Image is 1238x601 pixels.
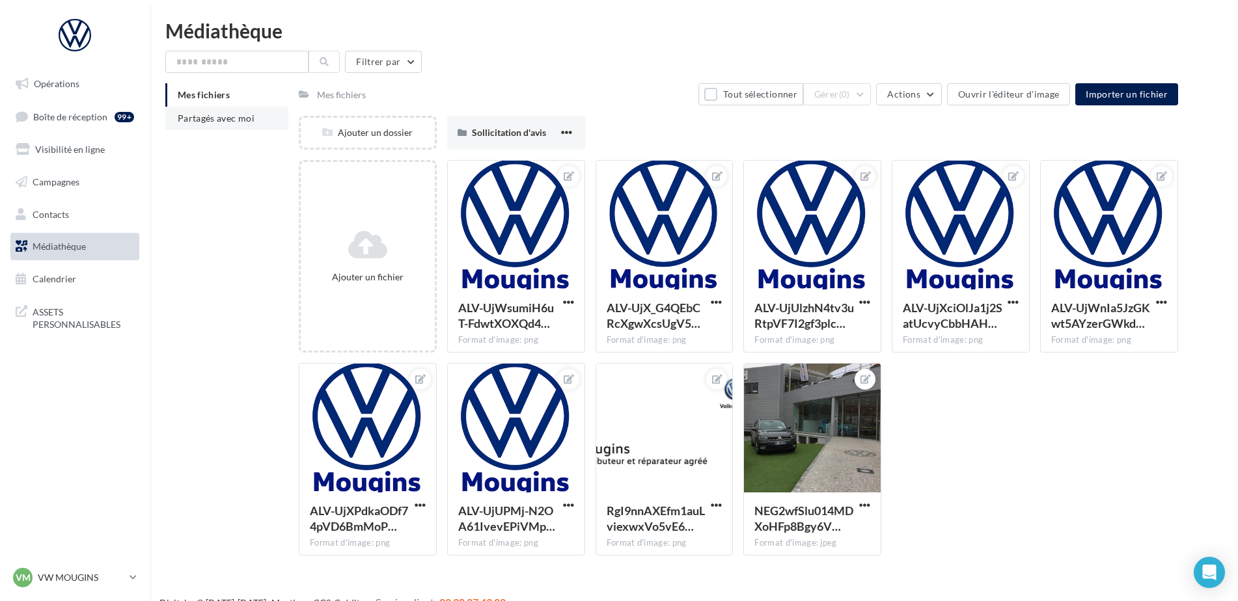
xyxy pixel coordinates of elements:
a: VM VW MOUGINS [10,565,139,590]
span: Médiathèque [33,241,86,252]
span: Calendrier [33,273,76,284]
a: Visibilité en ligne [8,136,142,163]
div: Format d'image: png [458,334,574,346]
button: Tout sélectionner [698,83,803,105]
a: Campagnes [8,168,142,196]
span: ALV-UjUlzhN4tv3uRtpVF7I2gf3plc5_lr9Mbe67hbeZ0cIOt5l7phYq [754,300,854,330]
span: Boîte de réception [33,111,107,122]
button: Actions [876,83,941,105]
p: VW MOUGINS [38,571,124,584]
button: Filtrer par [345,51,422,73]
div: Ajouter un fichier [306,271,430,284]
button: Gérer(0) [803,83,872,105]
span: Sollicitation d'avis [472,127,546,138]
span: Mes fichiers [178,89,230,100]
span: Contacts [33,208,69,219]
a: Contacts [8,201,142,228]
span: Actions [887,88,920,100]
button: Importer un fichier [1075,83,1178,105]
div: Ajouter un dossier [301,126,435,139]
span: NEG2wfSlu014MDXoHFp8Bgy6Vx-AyJ_QokFRUU6zQIjUCr8J2oQUpgtZgHsz0gsmstFWJ1JgaJi6LBc-Hw=s0 [754,503,853,533]
div: Open Intercom Messenger [1194,557,1225,588]
a: Médiathèque [8,233,142,260]
span: VM [16,571,31,584]
div: Format d'image: png [607,334,722,346]
div: Format d'image: png [310,537,426,549]
span: Importer un fichier [1086,88,1168,100]
div: Mes fichiers [317,88,366,101]
a: Calendrier [8,265,142,293]
a: Boîte de réception99+ [8,103,142,131]
span: ALV-UjWsumiH6uT-FdwtXOXQd4GINIdGgrVzZglHKeGDUb9thA0r6mH9 [458,300,554,330]
div: 99+ [115,112,134,122]
span: Campagnes [33,176,79,187]
div: Format d'image: png [1051,334,1167,346]
span: Visibilité en ligne [35,144,105,155]
span: (0) [839,89,850,100]
div: Format d'image: png [458,537,574,549]
button: Ouvrir l'éditeur d'image [947,83,1070,105]
div: Format d'image: png [607,537,722,549]
span: ALV-UjWnIa5JzGKwt5AYzerGWkdRQgnCsW_YALiEtOnFCLj8YAlbjrbJ [1051,300,1150,330]
span: ALV-UjXPdkaODf74pVD6BmMoPC1hofPpr5h8_BfKfR1mogxA4GopCPXa [310,503,408,533]
span: Opérations [34,78,79,89]
div: Format d'image: png [754,334,870,346]
div: Format d'image: png [903,334,1019,346]
span: RgI9nnAXEfm1auLviexwxVo5vE6N3cj6mgIGAKUeiUVXzsGet-jLV0u4RYggT9A_gbnfPjzG31np5s1xQQ=s0 [607,503,705,533]
span: Partagés avec moi [178,113,254,124]
span: ASSETS PERSONNALISABLES [33,303,134,331]
div: Médiathèque [165,21,1222,40]
span: ALV-UjUPMj-N2OA61IvevEPiVMpmAGCwIT2T2qzTgkpoEZS_oQSV_kZ2 [458,503,555,533]
a: Opérations [8,70,142,98]
div: Format d'image: jpeg [754,537,870,549]
span: ALV-UjXciOlJa1j2SatUcvyCbbHAHY_OczO2qP8GflVraVWDLLCrlBLg [903,300,1002,330]
span: ALV-UjX_G4QEbCRcXgwXcsUgV5QqXmEjB79OmVHrhNV8uUQhUgj_mJPT [607,300,700,330]
a: ASSETS PERSONNALISABLES [8,298,142,336]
